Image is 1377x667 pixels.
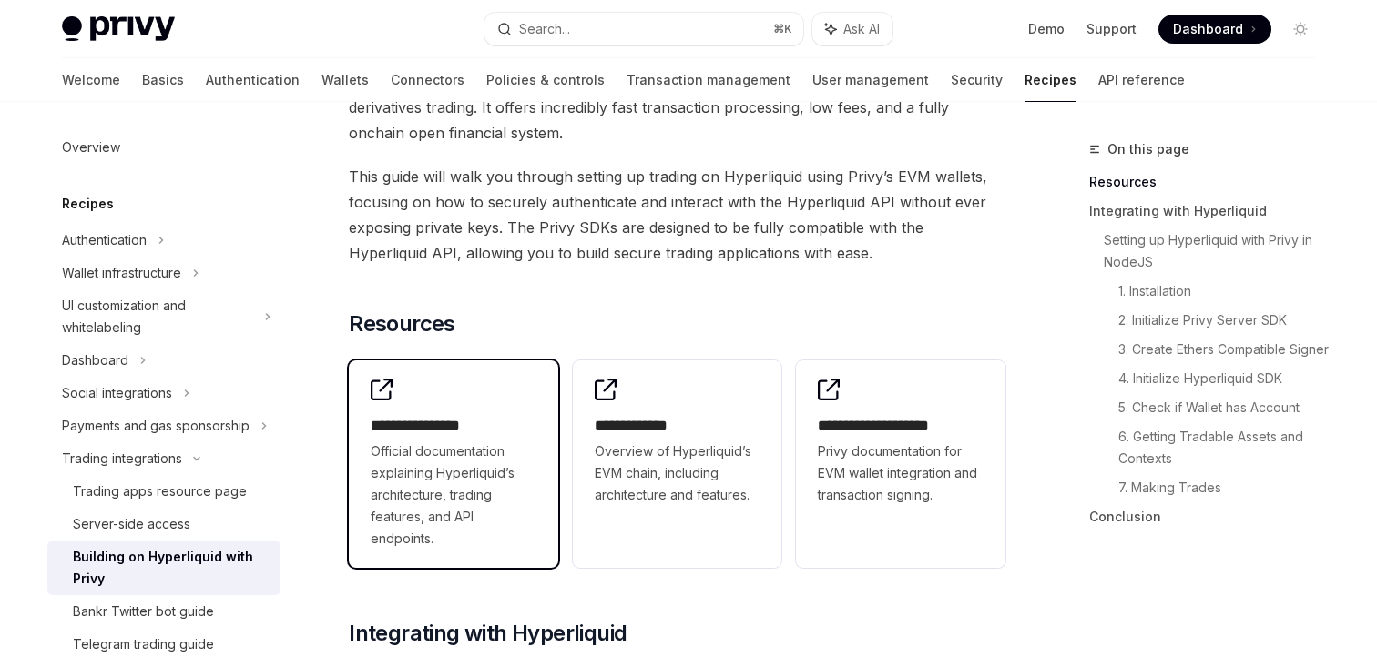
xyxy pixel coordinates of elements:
[349,69,1005,146] span: is a high-performance blockchain designed specifically for decentralized derivatives trading. It ...
[484,13,803,45] button: Search...⌘K
[773,22,792,36] span: ⌘ K
[73,480,247,502] div: Trading apps resource page
[951,58,1003,102] a: Security
[371,440,536,550] span: Official documentation explaining Hyperliquid’s architecture, trading features, and API endpoints.
[1025,58,1076,102] a: Recipes
[62,295,253,339] div: UI customization and whitelabeling
[47,628,280,661] a: Telegram trading guide
[1158,15,1271,44] a: Dashboard
[73,513,190,535] div: Server-side access
[1104,226,1330,277] a: Setting up Hyperliquid with Privy in NodeJS
[818,440,984,506] span: Privy documentation for EVM wallet integration and transaction signing.
[206,58,300,102] a: Authentication
[1028,20,1065,38] a: Demo
[1173,20,1243,38] span: Dashboard
[321,58,369,102] a: Wallets
[1089,197,1330,226] a: Integrating with Hyperliquid
[73,546,270,590] div: Building on Hyperliquid with Privy
[1086,20,1137,38] a: Support
[1118,473,1330,502] a: 7. Making Trades
[391,58,464,102] a: Connectors
[519,18,570,40] div: Search...
[62,448,182,470] div: Trading integrations
[812,58,929,102] a: User management
[62,349,128,371] div: Dashboard
[1118,277,1330,306] a: 1. Installation
[62,136,120,158] div: Overview
[47,508,280,541] a: Server-side access
[62,58,120,102] a: Welcome
[47,541,280,595] a: Building on Hyperliquid with Privy
[1118,422,1330,473] a: 6. Getting Tradable Assets and Contexts
[349,619,627,648] span: Integrating with Hyperliquid
[62,229,147,251] div: Authentication
[486,58,605,102] a: Policies & controls
[62,16,175,42] img: light logo
[1286,15,1315,44] button: Toggle dark mode
[595,440,760,506] span: Overview of Hyperliquid’s EVM chain, including architecture and features.
[573,360,782,568] a: **** **** ***Overview of Hyperliquid’s EVM chain, including architecture and features.
[1118,335,1330,364] a: 3. Create Ethers Compatible Signer
[627,58,790,102] a: Transaction management
[73,633,214,655] div: Telegram trading guide
[1118,393,1330,422] a: 5. Check if Wallet has Account
[47,475,280,508] a: Trading apps resource page
[1118,364,1330,393] a: 4. Initialize Hyperliquid SDK
[142,58,184,102] a: Basics
[62,262,181,284] div: Wallet infrastructure
[349,360,558,568] a: **** **** **** *Official documentation explaining Hyperliquid’s architecture, trading features, a...
[62,193,114,215] h5: Recipes
[1089,167,1330,197] a: Resources
[349,309,455,339] span: Resources
[62,415,250,437] div: Payments and gas sponsorship
[73,601,214,622] div: Bankr Twitter bot guide
[47,595,280,628] a: Bankr Twitter bot guide
[1098,58,1185,102] a: API reference
[843,20,880,38] span: Ask AI
[796,360,1005,568] a: **** **** **** *****Privy documentation for EVM wallet integration and transaction signing.
[1118,306,1330,335] a: 2. Initialize Privy Server SDK
[47,131,280,164] a: Overview
[1107,138,1189,160] span: On this page
[812,13,892,45] button: Ask AI
[1089,502,1330,531] a: Conclusion
[62,382,172,404] div: Social integrations
[349,164,1005,266] span: This guide will walk you through setting up trading on Hyperliquid using Privy’s EVM wallets, foc...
